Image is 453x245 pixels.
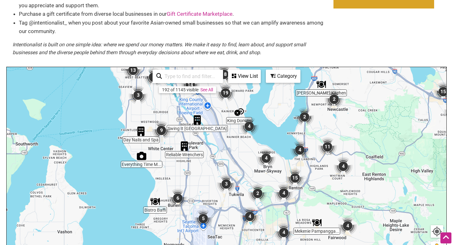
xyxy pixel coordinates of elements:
em: Intentionalist is built on one simple idea: where we spend our money matters. We make it easy to ... [13,42,306,56]
div: Scroll Back to Top [440,232,451,243]
div: View List [229,70,260,82]
div: 4 [240,207,259,226]
li: Tag @intentionalist_ when you post about your favorite Asian-owned small businesses so that we ca... [19,19,327,36]
div: Day Nails and Spa [136,127,146,136]
div: 4 [274,223,293,242]
div: See a list of the visible businesses [228,70,261,83]
div: Type to search and filter [153,70,223,83]
div: 5 [194,209,213,228]
div: Category [266,70,300,82]
div: 192 of 1145 visible [162,87,199,92]
div: 2 [295,107,314,126]
div: Filter by category [266,70,300,83]
div: 2 [325,90,344,109]
div: 4 [257,149,276,168]
div: 4 [338,216,357,235]
div: 19 [216,83,235,102]
div: 4 [274,184,293,202]
div: Everything Time Moments [137,151,146,161]
div: 3 [144,68,163,87]
a: Gift Certificate Marketplace [167,11,232,17]
input: Type to find and filter... [162,70,219,83]
div: King Donuts [234,107,244,117]
div: 4 [240,117,259,136]
div: Mekenie Pampangga's Special [312,218,322,227]
li: Purchase a gift certificate from diverse local businesses in our . [19,10,327,18]
div: Terry's Kitchen [316,80,326,89]
div: 9 [152,121,171,140]
div: 6 [168,189,187,208]
a: See All [200,87,213,92]
div: 4 [334,157,353,176]
button: Your Location [431,225,443,238]
div: 15 [434,82,453,101]
div: 13 [124,61,143,80]
div: 3 [129,86,148,105]
div: Bistro Baffi [150,197,160,206]
div: 4 [290,140,309,159]
div: Swing It Seattle [193,115,202,125]
div: 15 [286,168,305,187]
div: 2 [248,184,267,203]
div: 11 [318,137,337,156]
div: 3 [217,174,236,193]
div: Reliable Wrenchers [180,141,189,151]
